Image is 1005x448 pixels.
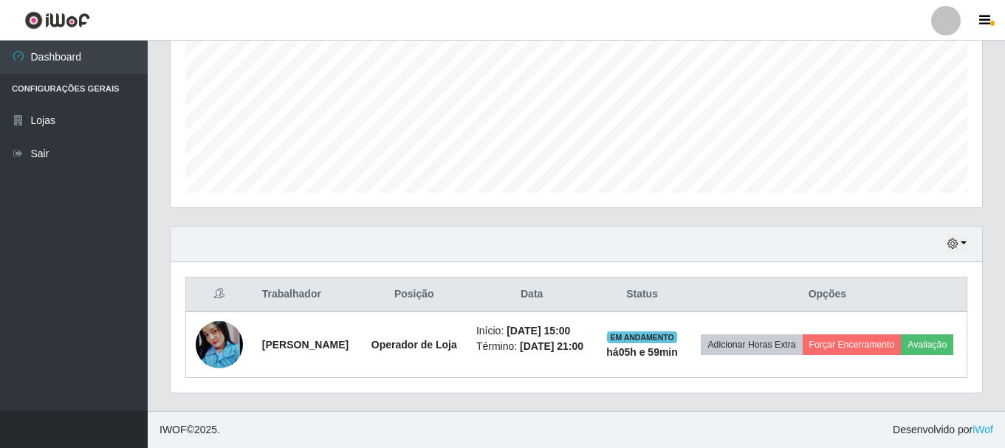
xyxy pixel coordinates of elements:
strong: há 05 h e 59 min [606,346,678,358]
button: Adicionar Horas Extra [701,334,802,355]
button: Forçar Encerramento [803,334,902,355]
img: 1734919568838.jpeg [196,314,243,376]
th: Data [467,278,597,312]
time: [DATE] 15:00 [507,325,570,337]
span: © 2025 . [160,422,220,438]
span: IWOF [160,424,187,435]
span: EM ANDAMENTO [607,331,677,343]
li: Término: [476,339,588,354]
strong: [PERSON_NAME] [262,339,349,351]
time: [DATE] 21:00 [520,340,583,352]
img: CoreUI Logo [24,11,90,30]
th: Posição [361,278,467,312]
li: Início: [476,323,588,339]
th: Status [596,278,687,312]
a: iWof [973,424,993,435]
th: Trabalhador [253,278,361,312]
strong: Operador de Loja [371,339,457,351]
th: Opções [688,278,967,312]
span: Desenvolvido por [893,422,993,438]
button: Avaliação [901,334,953,355]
